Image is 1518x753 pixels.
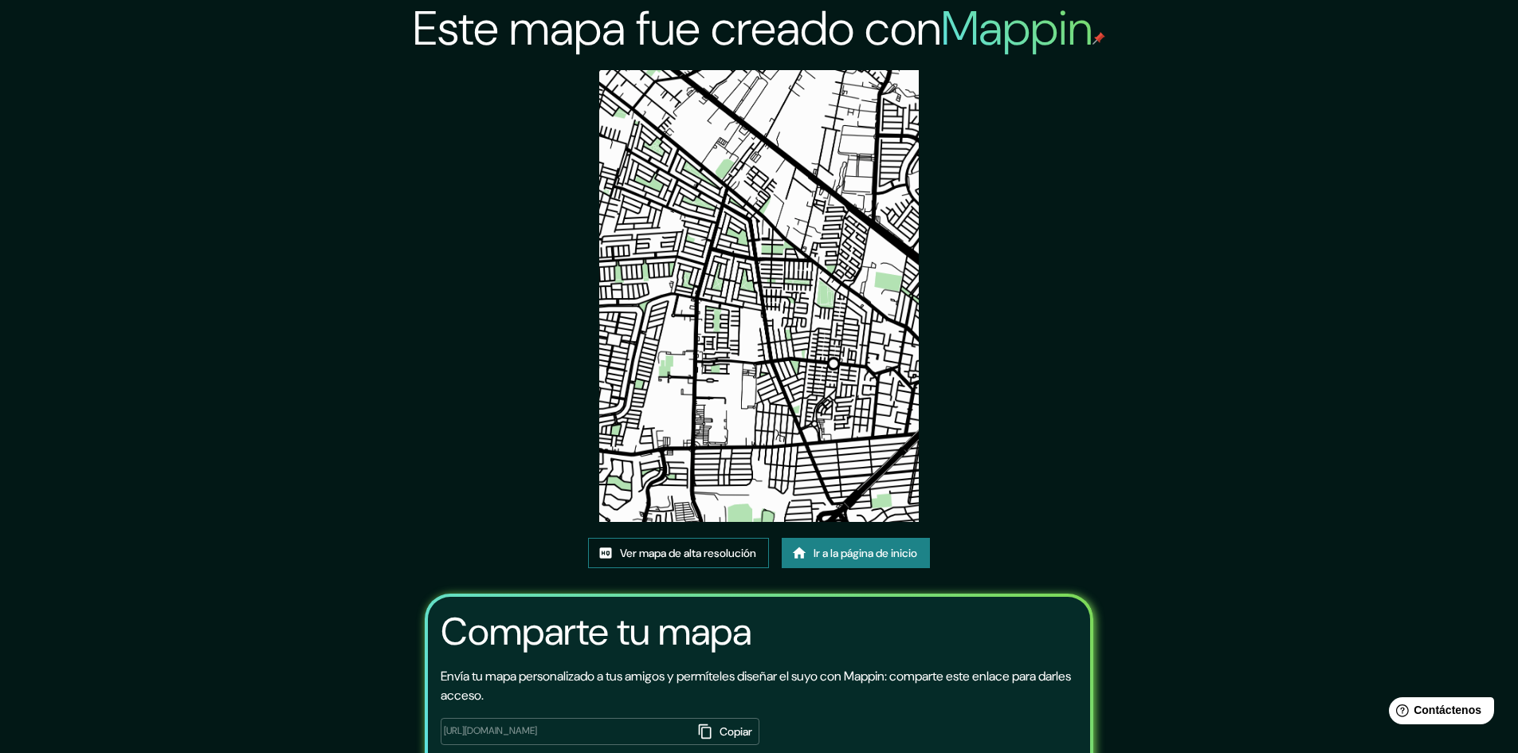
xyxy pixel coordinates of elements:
button: Copiar [693,718,759,745]
font: Ir a la página de inicio [814,546,917,560]
font: Envía tu mapa personalizado a tus amigos y permíteles diseñar el suyo con Mappin: comparte este e... [441,668,1071,704]
font: Comparte tu mapa [441,606,751,657]
a: Ver mapa de alta resolución [588,538,769,568]
iframe: Lanzador de widgets de ayuda [1376,691,1500,735]
font: Ver mapa de alta resolución [620,546,756,560]
img: created-map [599,70,919,522]
a: Ir a la página de inicio [782,538,930,568]
img: pin de mapeo [1092,32,1105,45]
font: Copiar [720,724,752,739]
